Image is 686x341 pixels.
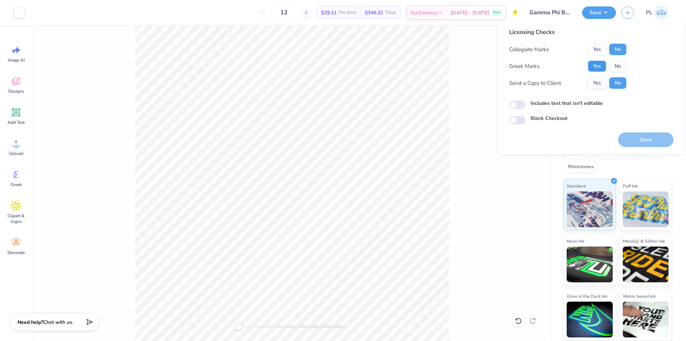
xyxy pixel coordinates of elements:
span: Designs [8,88,24,94]
span: Free [493,10,500,15]
button: Yes [588,77,606,89]
span: $349.32 [365,9,383,16]
img: Standard [567,191,613,227]
div: Greek Marks [509,62,540,70]
button: No [609,44,626,55]
label: Includes text that isn't editable [531,99,603,107]
span: Decorate [8,250,25,255]
span: Image AI [8,57,25,63]
span: Glow in the Dark Ink [567,292,607,300]
span: Greek [11,182,22,187]
button: Yes [588,44,606,55]
img: Metallic & Glitter Ink [623,247,669,282]
div: Collegiate Marks [509,45,549,54]
img: Puff Ink [623,191,669,227]
img: Glow in the Dark Ink [567,302,613,337]
div: Send a Copy to Client [509,79,561,87]
span: Per Item [339,9,356,16]
input: Untitled Design [524,5,577,20]
div: Rhinestones [563,162,598,172]
img: Princess Leyva [654,5,668,20]
a: PL [643,5,672,20]
span: PL [646,9,652,17]
span: Chat with us. [43,319,73,326]
span: [DATE] - [DATE] [451,9,489,16]
span: Est. Delivery [411,9,438,16]
span: Upload [9,151,23,156]
label: Block Checkout [531,115,567,122]
div: Accessibility label [235,323,242,330]
span: Standard [567,182,586,190]
span: Water based Ink [623,292,656,300]
img: Neon Ink [567,247,613,282]
span: Clipart & logos [4,213,28,224]
button: Save [582,6,616,19]
button: Yes [588,60,606,72]
strong: Need help? [18,319,43,326]
img: Water based Ink [623,302,669,337]
span: $29.11 [321,9,337,16]
div: Licensing Checks [509,28,626,36]
span: Metallic & Glitter Ink [623,237,665,245]
span: Neon Ink [567,237,584,245]
button: No [609,60,626,72]
span: Total [385,9,396,16]
button: No [609,77,626,89]
input: – – [270,6,298,19]
span: Puff Ink [623,182,638,190]
span: Add Text [8,120,25,125]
